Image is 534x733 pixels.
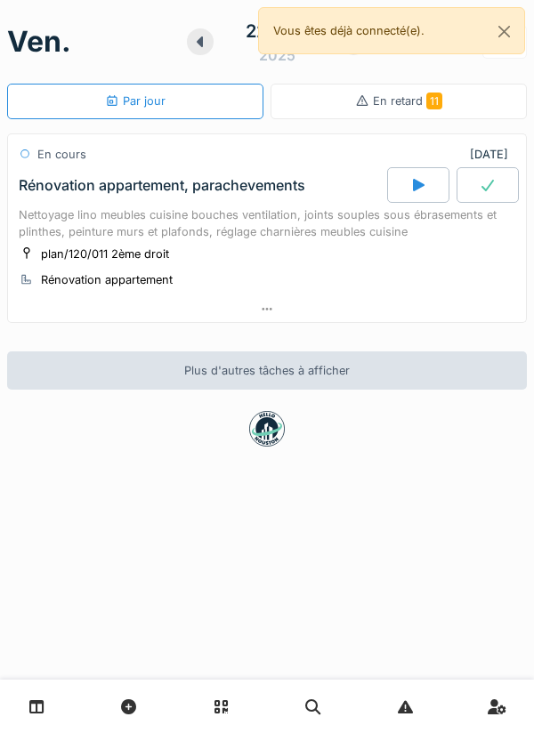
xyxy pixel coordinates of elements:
[105,93,166,109] div: Par jour
[19,206,515,240] div: Nettoyage lino meubles cuisine bouches ventilation, joints souples sous ébrasements et plinthes, ...
[246,18,309,44] div: 22 août
[249,411,285,447] img: badge-BVDL4wpA.svg
[258,7,525,54] div: Vous êtes déjà connecté(e).
[426,93,442,109] span: 11
[7,25,71,59] h1: ven.
[41,246,169,262] div: plan/120/011 2ème droit
[259,44,295,66] div: 2025
[19,177,305,194] div: Rénovation appartement, parachevements
[373,94,442,108] span: En retard
[7,351,527,390] div: Plus d'autres tâches à afficher
[484,8,524,55] button: Close
[37,146,86,163] div: En cours
[41,271,173,288] div: Rénovation appartement
[470,146,515,163] div: [DATE]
